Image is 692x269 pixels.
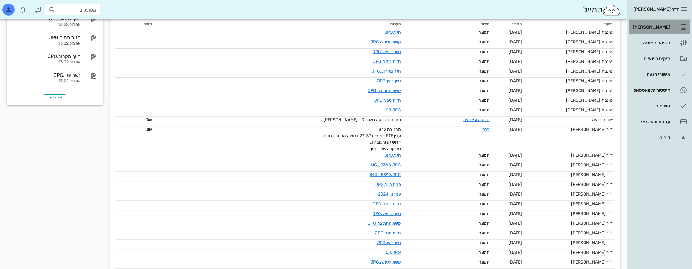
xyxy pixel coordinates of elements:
div: אתמול 13:22 [12,60,80,65]
span: תמונה [479,30,490,35]
div: שיננית [PERSON_NAME] [527,39,613,45]
div: אתמול 13:22 [12,79,80,84]
span: [DATE] [508,127,522,132]
span: תמונה [479,78,490,83]
a: היסטוריית וואטסאפ [629,83,690,97]
span: [DATE] [508,211,522,216]
span: [DATE] [508,88,522,93]
div: ד"ר [PERSON_NAME] [527,201,613,207]
span: [DATE] [508,107,522,113]
div: ד"ר [PERSON_NAME] [527,249,613,256]
span: תמונה [479,260,490,265]
span: תמונה [479,182,490,187]
a: IMG_8388.JPG [370,162,401,168]
div: ד"ר [PERSON_NAME] [527,210,613,217]
span: הצג עוד [47,96,63,99]
a: נשך ימין.JPG [377,78,401,83]
a: IMG_8390.JPG [370,172,401,177]
a: נשך שמאל.JPG [373,49,401,54]
span: תמונה [479,98,490,103]
span: [DATE] [508,49,522,54]
span: תמונה [479,69,490,74]
span: תמונה [479,201,490,206]
div: שיננית [PERSON_NAME] [527,78,613,84]
div: שיננית [PERSON_NAME] [527,97,613,104]
a: תיקים רפואיים [629,51,690,66]
a: רשימת המתנה [629,36,690,50]
span: תמונה [479,88,490,93]
a: אישורי הגעה [629,67,690,82]
span: תמונה [479,162,490,168]
a: נשך שמאל.JPG [373,211,401,216]
a: חזית סגור.JPG [374,98,401,103]
span: [DATE] [508,59,522,64]
div: משימות [632,104,670,108]
span: פנורמי וסריקה לשלב 3 - [PERSON_NAME] [323,117,401,122]
div: שיננית [PERSON_NAME] [527,58,613,65]
span: תמונה [479,221,490,226]
div: ד"ר [PERSON_NAME] [527,172,613,178]
a: נשך ימין.JPG [377,240,401,245]
th: תאריך [492,19,524,29]
div: סמייל [583,3,622,16]
a: חיוך.JPG [384,30,401,35]
div: דוחות [632,135,670,140]
span: תמונה [479,153,490,158]
a: כללי [482,127,489,132]
a: דוחות [629,130,690,145]
img: SmileCloud logo [602,4,622,16]
span: תמונה [479,211,490,216]
div: ד"ר [PERSON_NAME] [527,240,613,246]
span: 0₪ [145,117,152,122]
div: שיננית [PERSON_NAME] [527,87,613,94]
div: [PERSON_NAME] [632,25,670,29]
span: ד״ר [PERSON_NAME] [633,6,679,12]
div: חיוך מקרוב.JPG [12,53,80,59]
a: חיוך.JPG [384,153,401,158]
div: ד"ר [PERSON_NAME] [527,181,613,188]
div: תיקים רפואיים [632,56,670,61]
div: ד"ר [PERSON_NAME] [527,126,613,133]
a: קשת תחתונה.JPG [368,88,401,93]
span: [DATE] [508,221,522,226]
span: תמונה [479,49,490,54]
div: רשימת המתנה [632,40,670,45]
span: [DATE] [508,201,522,206]
span: תמונה [479,250,490,255]
span: תמונה [479,172,490,177]
a: פנים חיוך.JPG [375,182,401,187]
div: ד"ר [PERSON_NAME] [527,162,613,168]
a: משימות [629,99,690,113]
span: [DATE] [508,192,522,197]
span: 0₪ [145,127,152,132]
span: תמונה [479,39,490,45]
div: עסקאות אשראי [632,119,670,124]
span: [DATE] [508,117,522,122]
div: שיננית [PERSON_NAME] [527,107,613,113]
a: פנורמי 2024 [378,192,401,197]
span: [DATE] [508,182,522,187]
th: הערות [154,19,403,29]
a: קשת עליונה.JPG [370,260,401,265]
div: היסטוריית וואטסאפ [632,88,670,93]
div: נשך ימין.JPG [12,72,80,78]
a: חזית סגר.JPG [375,230,401,236]
div: אתמול 13:22 [12,41,80,46]
span: תג [18,5,22,9]
div: אישורי הגעה [632,72,670,77]
a: סריקה וצילומים [463,117,489,122]
span: [DATE] [508,98,522,103]
a: קשת תחתונה.JPG [368,221,401,226]
div: שיננית [PERSON_NAME] [527,49,613,55]
div: אתמול 13:22 [12,22,80,27]
div: ד"ר [PERSON_NAME] [527,230,613,236]
a: חיוך מקרוב.JPG [372,69,401,74]
th: טיפול [403,19,492,29]
div: ד"ר [PERSON_NAME] [527,152,613,158]
span: [DATE] [508,172,522,177]
div: צוות מרפאה [527,117,613,123]
a: עסקאות אשראי [629,114,690,129]
span: [DATE] [508,69,522,74]
span: תמונה [479,192,490,197]
span: [DATE] [508,30,522,35]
